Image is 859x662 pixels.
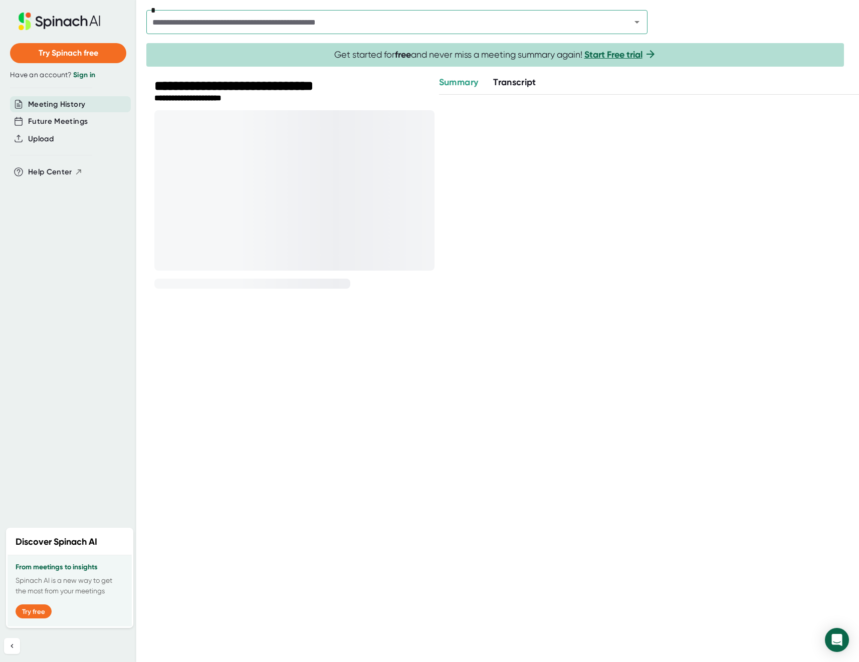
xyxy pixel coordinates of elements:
[584,49,642,60] a: Start Free trial
[630,15,644,29] button: Open
[28,99,85,110] button: Meeting History
[439,76,478,89] button: Summary
[10,43,126,63] button: Try Spinach free
[10,71,126,80] div: Have an account?
[28,116,88,127] button: Future Meetings
[16,575,124,596] p: Spinach AI is a new way to get the most from your meetings
[39,48,98,58] span: Try Spinach free
[16,535,97,549] h2: Discover Spinach AI
[493,77,536,88] span: Transcript
[4,638,20,654] button: Collapse sidebar
[28,133,54,145] button: Upload
[28,166,83,178] button: Help Center
[493,76,536,89] button: Transcript
[395,49,411,60] b: free
[439,77,478,88] span: Summary
[16,604,52,618] button: Try free
[73,71,95,79] a: Sign in
[28,166,72,178] span: Help Center
[825,628,849,652] div: Open Intercom Messenger
[16,563,124,571] h3: From meetings to insights
[334,49,657,61] span: Get started for and never miss a meeting summary again!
